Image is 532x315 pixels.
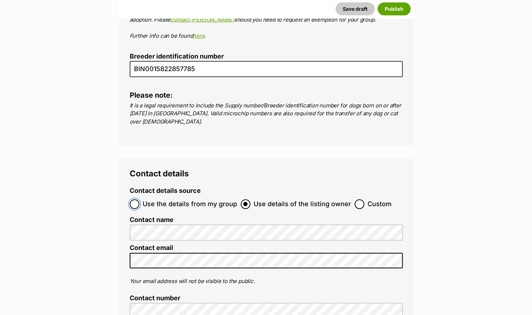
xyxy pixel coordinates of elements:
h4: Please note: [130,91,403,100]
label: Contact details source [130,187,201,195]
label: Contact name [130,216,403,224]
label: Contact number [130,295,403,302]
a: here [193,32,204,39]
span: Custom [367,199,392,209]
button: Save draft [336,3,375,15]
button: Publish [378,3,411,15]
a: contact [PERSON_NAME] [171,16,234,23]
span: Contact details [130,168,189,178]
p: It is a legal requirement to include the Supply number/Breeder identification number for dogs bor... [130,102,403,126]
p: Your email address will not be visible to the public. [130,277,403,286]
label: Contact email [130,244,403,252]
span: Use the details from my group [143,199,237,209]
span: Use details of the listing owner [254,199,351,209]
label: Breeder identification number [130,53,403,60]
